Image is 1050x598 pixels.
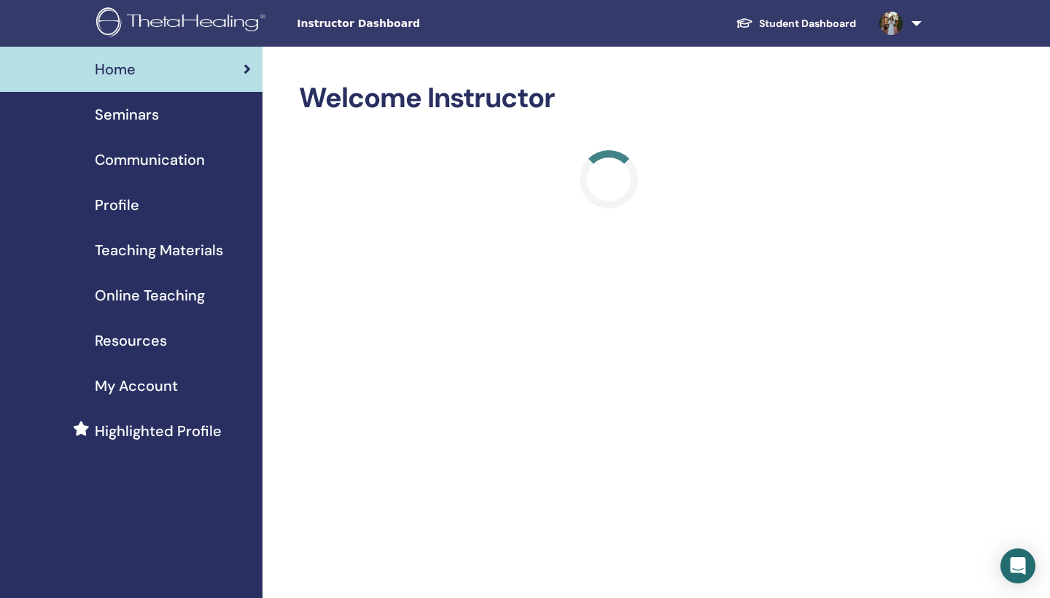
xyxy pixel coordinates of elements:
h2: Welcome Instructor [299,82,919,115]
img: graduation-cap-white.svg [736,17,753,29]
span: Profile [95,194,139,216]
span: Home [95,58,136,80]
img: logo.png [96,7,271,40]
span: Online Teaching [95,284,205,306]
img: default.jpg [879,12,903,35]
span: Seminars [95,104,159,125]
span: Highlighted Profile [95,420,222,442]
span: My Account [95,375,178,397]
span: Teaching Materials [95,239,223,261]
a: Student Dashboard [724,10,868,37]
span: Communication [95,149,205,171]
span: Resources [95,330,167,352]
div: Open Intercom Messenger [1000,548,1035,583]
span: Instructor Dashboard [297,16,516,31]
